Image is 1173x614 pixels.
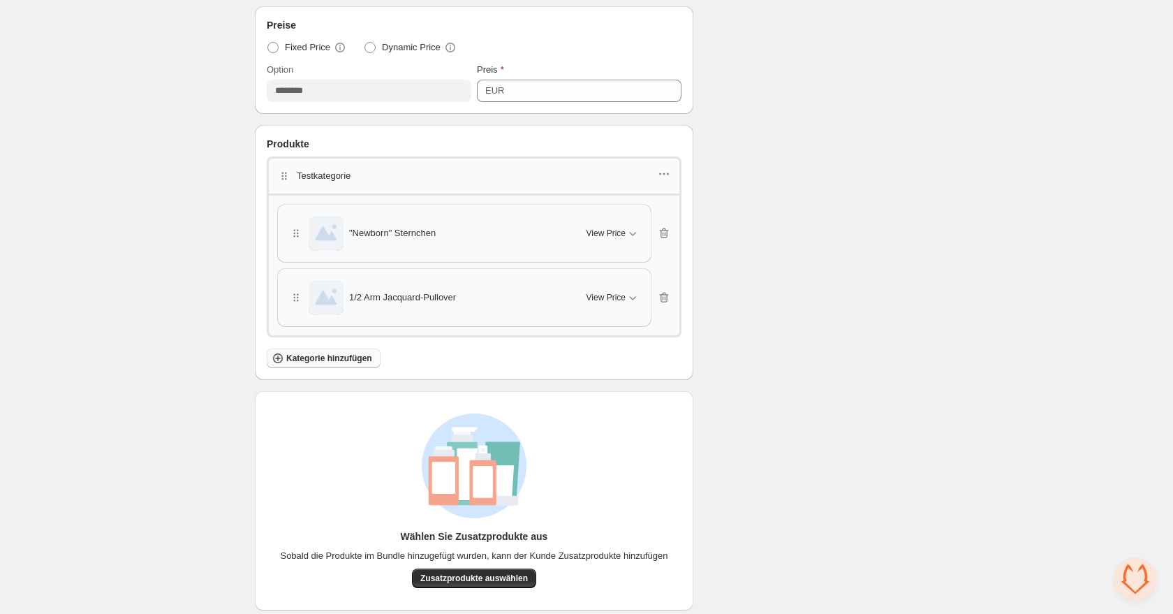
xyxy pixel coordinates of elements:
img: "Newborn" Sternchen [309,216,344,251]
button: Zusatzprodukte auswählen [412,569,536,588]
span: Preise [267,18,296,32]
div: EUR [485,84,504,98]
label: Option [267,63,293,77]
span: Sobald die Produkte im Bundle hinzugefügt wurden, kann der Kunde Zusatzprodukte hinzufügen [280,549,667,563]
p: Testkategorie [297,169,351,183]
span: "Newborn" Sternchen [349,226,436,240]
span: View Price [586,292,626,303]
span: View Price [586,228,626,239]
span: Dynamic Price [382,41,441,54]
span: Fixed Price [285,41,330,54]
span: 1/2 Arm Jacquard-Pullover [349,291,456,305]
button: View Price [578,222,648,244]
span: Produkte [267,137,309,151]
label: Preis [477,63,504,77]
button: View Price [578,286,648,309]
span: Kategorie hinzufügen [286,353,372,364]
img: 1/2 Arm Jacquard-Pullover [309,280,344,315]
div: Chat öffnen [1114,558,1156,600]
span: Zusatzprodukte auswählen [420,573,528,584]
button: Kategorie hinzufügen [267,349,381,368]
h3: Wählen Sie Zusatzprodukte aus [401,529,548,543]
